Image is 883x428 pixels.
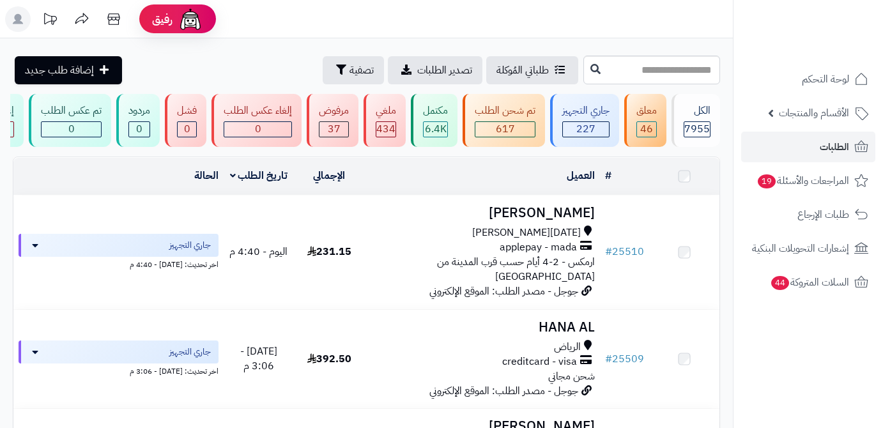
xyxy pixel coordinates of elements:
span: 46 [640,121,653,137]
a: تصدير الطلبات [388,56,482,84]
a: الإجمالي [313,168,345,183]
span: لوحة التحكم [802,70,849,88]
span: creditcard - visa [502,355,577,369]
span: شحن مجاني [548,369,595,384]
div: مرفوض [319,103,349,118]
span: تصفية [349,63,374,78]
span: جوجل - مصدر الطلب: الموقع الإلكتروني [429,284,578,299]
img: ai-face.png [178,6,203,32]
div: 434 [376,122,395,137]
span: اليوم - 4:40 م [229,244,288,259]
a: فشل 0 [162,94,209,147]
a: تحديثات المنصة [34,6,66,35]
div: 0 [42,122,101,137]
div: 0 [178,122,196,137]
div: مكتمل [423,103,448,118]
a: جاري التجهيز 227 [548,94,622,147]
span: 231.15 [307,244,351,259]
a: ملغي 434 [361,94,408,147]
a: تم عكس الطلب 0 [26,94,114,147]
div: اخر تحديث: [DATE] - 3:06 م [19,363,219,377]
a: مكتمل 6.4K [408,94,460,147]
div: 227 [563,122,609,137]
span: المراجعات والأسئلة [756,172,849,190]
a: معلق 46 [622,94,669,147]
div: اخر تحديث: [DATE] - 4:40 م [19,257,219,270]
span: 0 [184,121,190,137]
span: # [605,351,612,367]
span: رفيق [152,11,173,27]
span: الطلبات [820,138,849,156]
span: 227 [576,121,595,137]
div: مردود [128,103,150,118]
span: [DATE] - 3:06 م [240,344,277,374]
div: فشل [177,103,197,118]
span: 392.50 [307,351,351,367]
div: الكل [684,103,710,118]
a: الكل7955 [669,94,723,147]
div: تم عكس الطلب [41,103,102,118]
span: السلات المتروكة [770,273,849,291]
a: تاريخ الطلب [230,168,288,183]
a: طلباتي المُوكلة [486,56,578,84]
span: الرياض [554,340,581,355]
button: تصفية [323,56,384,84]
div: 0 [224,122,291,137]
span: إشعارات التحويلات البنكية [752,240,849,257]
div: ملغي [376,103,396,118]
a: تم شحن الطلب 617 [460,94,548,147]
div: تم شحن الطلب [475,103,535,118]
a: # [605,168,611,183]
div: 37 [319,122,348,137]
div: 0 [129,122,150,137]
a: الطلبات [741,132,875,162]
span: 0 [255,121,261,137]
span: طلباتي المُوكلة [496,63,549,78]
a: العميل [567,168,595,183]
div: جاري التجهيز [562,103,610,118]
div: 617 [475,122,535,137]
h3: [PERSON_NAME] [370,206,595,220]
span: 44 [771,276,789,290]
span: 7955 [684,121,710,137]
div: إلغاء عكس الطلب [224,103,292,118]
span: 0 [136,121,142,137]
span: [DATE][PERSON_NAME] [472,225,581,240]
div: معلق [636,103,657,118]
span: تصدير الطلبات [417,63,472,78]
span: 6.4K [425,121,447,137]
span: 0 [68,121,75,137]
div: 6394 [424,122,447,137]
a: #25509 [605,351,644,367]
h3: HANA AL [370,320,595,335]
span: ارمكس - 2-4 أيام حسب قرب المدينة من [GEOGRAPHIC_DATA] [437,254,595,284]
a: الحالة [194,168,219,183]
span: 617 [496,121,515,137]
span: جاري التجهيز [169,346,211,358]
span: الأقسام والمنتجات [779,104,849,122]
a: إضافة طلب جديد [15,56,122,84]
div: 46 [637,122,656,137]
a: إشعارات التحويلات البنكية [741,233,875,264]
a: لوحة التحكم [741,64,875,95]
span: 434 [376,121,395,137]
span: 19 [758,174,776,188]
span: # [605,244,612,259]
span: 37 [328,121,341,137]
a: المراجعات والأسئلة19 [741,165,875,196]
span: جاري التجهيز [169,239,211,252]
a: طلبات الإرجاع [741,199,875,230]
a: السلات المتروكة44 [741,267,875,298]
a: مرفوض 37 [304,94,361,147]
span: طلبات الإرجاع [797,206,849,224]
a: إلغاء عكس الطلب 0 [209,94,304,147]
span: applepay - mada [500,240,577,255]
span: جوجل - مصدر الطلب: الموقع الإلكتروني [429,383,578,399]
a: مردود 0 [114,94,162,147]
a: #25510 [605,244,644,259]
span: إضافة طلب جديد [25,63,94,78]
img: logo-2.png [796,34,871,61]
